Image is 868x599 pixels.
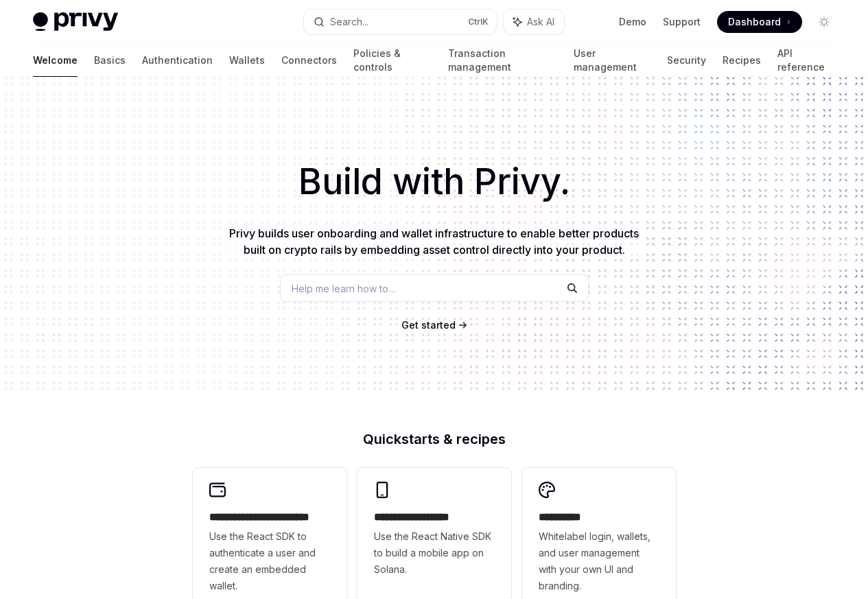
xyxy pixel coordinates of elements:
a: Security [667,44,706,77]
button: Toggle dark mode [813,11,835,33]
span: Privy builds user onboarding and wallet infrastructure to enable better products built on crypto ... [229,226,639,257]
h2: Quickstarts & recipes [193,432,676,446]
span: Ctrl K [468,16,489,27]
a: Support [663,15,701,29]
a: Get started [401,318,456,332]
button: Ask AI [504,10,564,34]
h1: Build with Privy. [22,155,846,209]
a: Basics [94,44,126,77]
span: Get started [401,319,456,331]
span: Use the React SDK to authenticate a user and create an embedded wallet. [209,528,330,594]
a: Demo [619,15,646,29]
a: Transaction management [448,44,556,77]
span: Help me learn how to… [292,281,396,296]
div: Search... [330,14,368,30]
span: Ask AI [527,15,554,29]
img: light logo [33,12,118,32]
a: Authentication [142,44,213,77]
span: Use the React Native SDK to build a mobile app on Solana. [374,528,495,578]
span: Whitelabel login, wallets, and user management with your own UI and branding. [539,528,659,594]
a: API reference [777,44,835,77]
a: Wallets [229,44,265,77]
a: Connectors [281,44,337,77]
a: Dashboard [717,11,802,33]
a: Welcome [33,44,78,77]
a: Recipes [723,44,761,77]
button: Search...CtrlK [304,10,497,34]
a: Policies & controls [353,44,432,77]
span: Dashboard [728,15,781,29]
a: User management [574,44,651,77]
